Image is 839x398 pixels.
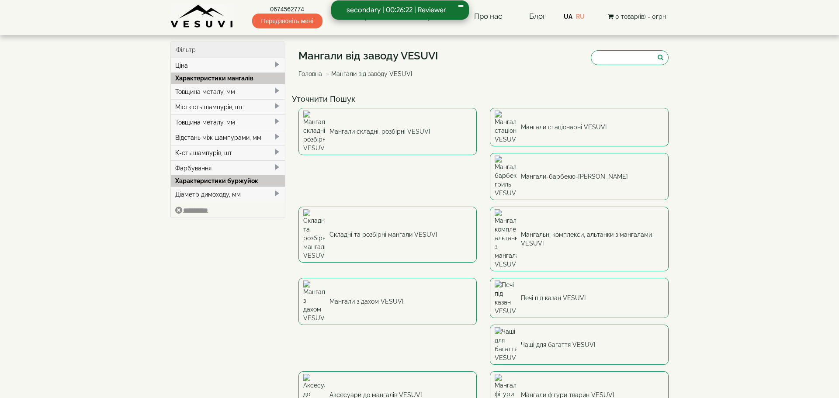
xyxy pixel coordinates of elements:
div: Відстань між шампурами, мм [171,130,285,145]
div: Місткість шампурів, шт. [171,99,285,114]
a: 0674562774 [252,5,322,14]
a: Складні та розбірні мангали VESUVI Складні та розбірні мангали VESUVI [298,207,477,263]
div: К-сть шампурів, шт [171,145,285,160]
a: Печі під казан VESUVI Печі під казан VESUVI [490,278,669,318]
img: Чаші для багаття VESUVI [495,327,517,362]
img: Завод VESUVI [170,4,234,28]
div: Товщина металу, мм [171,84,285,99]
img: Мангальні комплекси, альтанки з мангалами VESUVI [495,209,517,269]
div: Фарбування [171,160,285,176]
img: Мангали складні, розбірні VESUVI [303,111,325,152]
div: Фільтр [171,42,285,58]
img: Мангали стаціонарні VESUVI [495,111,517,144]
div: Характеристики мангалів [171,73,285,84]
span: 0 товар(ів) - 0грн [615,13,666,20]
img: Мангали з дахом VESUVI [303,280,325,322]
a: Мангальні комплекси, альтанки з мангалами VESUVI Мангальні комплекси, альтанки з мангалами VESUVI [490,207,669,271]
div: Товщина металу, мм [171,114,285,130]
div: Діаметр димоходу, мм [171,187,285,202]
a: Про нас [465,7,511,27]
a: Блог [529,12,546,21]
a: Мангали складні, розбірні VESUVI Мангали складні, розбірні VESUVI [298,108,477,155]
img: Печі під казан VESUVI [495,280,517,315]
h4: Уточнити Пошук [292,95,676,104]
li: Мангали від заводу VESUVI [324,69,412,78]
div: Ціна [171,58,285,73]
a: Головна [298,70,322,77]
a: Мангали з дахом VESUVI Мангали з дахом VESUVI [298,278,477,325]
button: 0 товар(ів) - 0грн [605,12,669,21]
img: Складні та розбірні мангали VESUVI [303,209,325,260]
div: secondary | 00:26:22 | Reviewer [347,5,446,15]
span: Передзвоніть мені [252,14,322,28]
a: RU [576,13,585,20]
img: Мангали-барбекю-гриль VESUVI [495,156,517,197]
a: Чаші для багаття VESUVI Чаші для багаття VESUVI [490,325,669,365]
a: UA [564,13,572,20]
div: Характеристики буржуйок [171,175,285,187]
a: Мангали-барбекю-гриль VESUVI Мангали-барбекю-[PERSON_NAME] [490,153,669,200]
h1: Мангали від заводу VESUVI [298,50,438,62]
a: Мангали стаціонарні VESUVI Мангали стаціонарні VESUVI [490,108,669,146]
